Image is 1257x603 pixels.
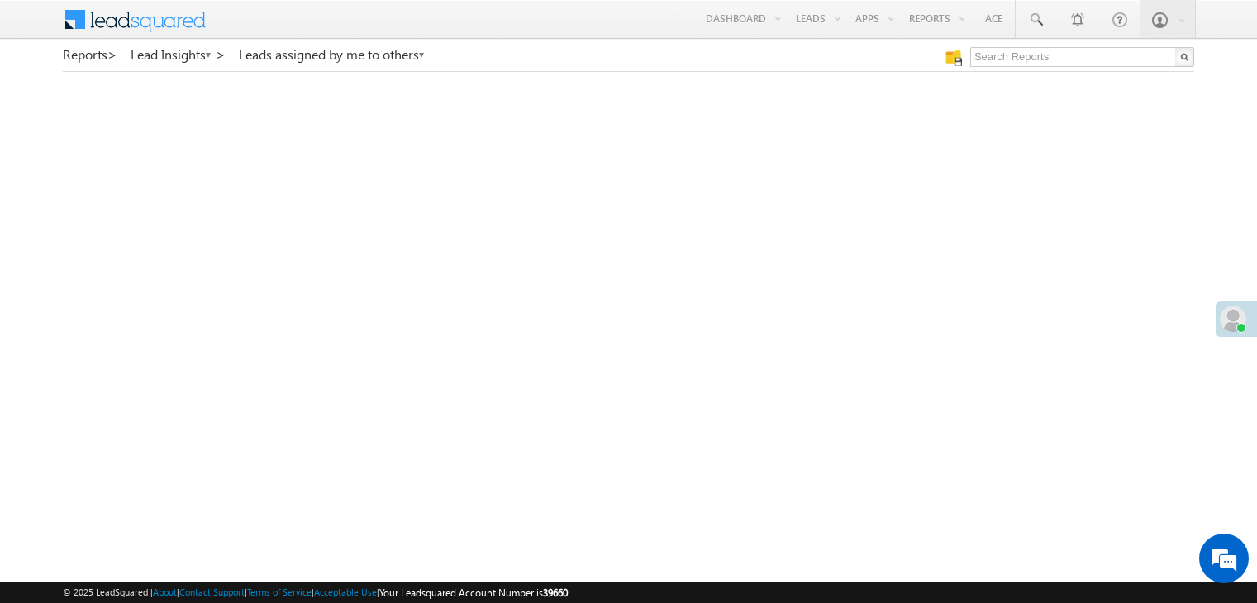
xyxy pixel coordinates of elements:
[239,47,426,62] a: Leads assigned by me to others
[945,50,962,66] img: Manage all your saved reports!
[63,47,117,62] a: Reports>
[543,586,568,599] span: 39660
[216,45,226,64] span: >
[179,586,245,597] a: Contact Support
[970,47,1194,67] input: Search Reports
[379,586,568,599] span: Your Leadsquared Account Number is
[314,586,377,597] a: Acceptable Use
[131,47,226,62] a: Lead Insights >
[247,586,312,597] a: Terms of Service
[107,45,117,64] span: >
[63,585,568,601] span: © 2025 LeadSquared | | | | |
[153,586,177,597] a: About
